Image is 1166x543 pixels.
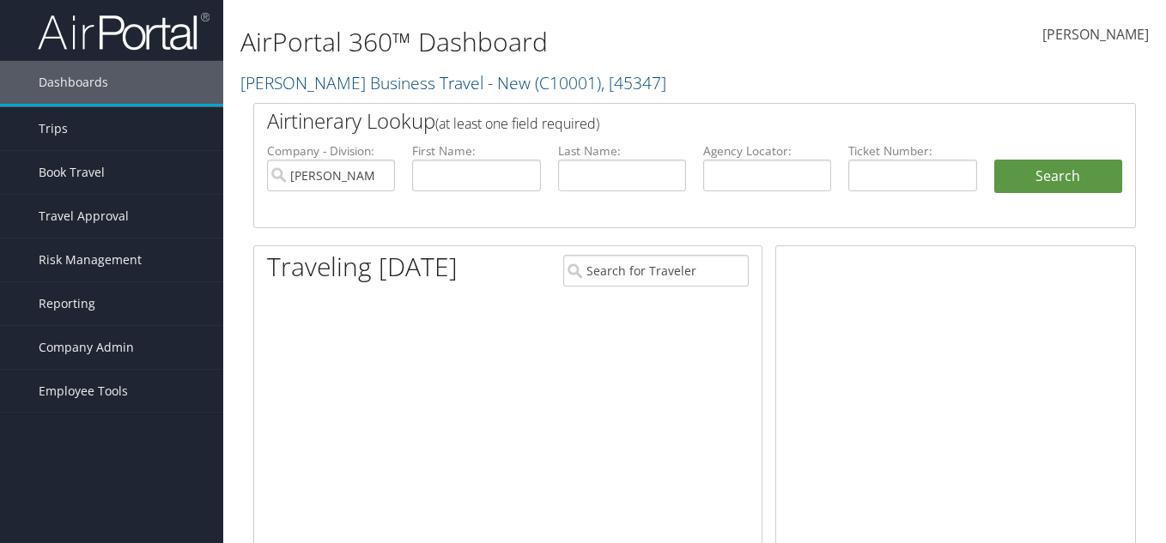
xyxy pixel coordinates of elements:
span: Book Travel [39,151,105,194]
label: Ticket Number: [848,142,976,160]
a: [PERSON_NAME] [1042,9,1149,62]
span: Company Admin [39,326,134,369]
h1: AirPortal 360™ Dashboard [240,24,846,60]
span: Travel Approval [39,195,129,238]
span: ( C10001 ) [535,71,601,94]
label: Last Name: [558,142,686,160]
label: First Name: [412,142,540,160]
span: , [ 45347 ] [601,71,666,94]
label: Company - Division: [267,142,395,160]
label: Agency Locator: [703,142,831,160]
span: Reporting [39,282,95,325]
span: Dashboards [39,61,108,104]
span: Risk Management [39,238,142,281]
a: [PERSON_NAME] Business Travel - New [240,71,666,94]
input: Search for Traveler [563,255,749,287]
button: Search [994,160,1122,194]
span: (at least one field required) [435,114,599,133]
span: [PERSON_NAME] [1042,25,1149,44]
img: airportal-logo.png [38,11,210,51]
h1: Traveling [DATE] [267,249,458,285]
span: Trips [39,107,68,150]
span: Employee Tools [39,370,128,413]
h2: Airtinerary Lookup [267,106,1049,136]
